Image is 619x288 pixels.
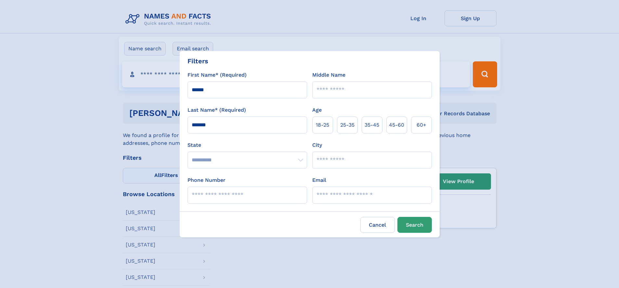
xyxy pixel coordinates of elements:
[312,106,322,114] label: Age
[187,106,246,114] label: Last Name* (Required)
[312,176,326,184] label: Email
[187,141,307,149] label: State
[417,121,426,129] span: 60+
[340,121,355,129] span: 25‑35
[187,71,247,79] label: First Name* (Required)
[360,217,395,233] label: Cancel
[316,121,329,129] span: 18‑25
[187,56,208,66] div: Filters
[312,141,322,149] label: City
[187,176,226,184] label: Phone Number
[397,217,432,233] button: Search
[365,121,379,129] span: 35‑45
[389,121,404,129] span: 45‑60
[312,71,345,79] label: Middle Name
